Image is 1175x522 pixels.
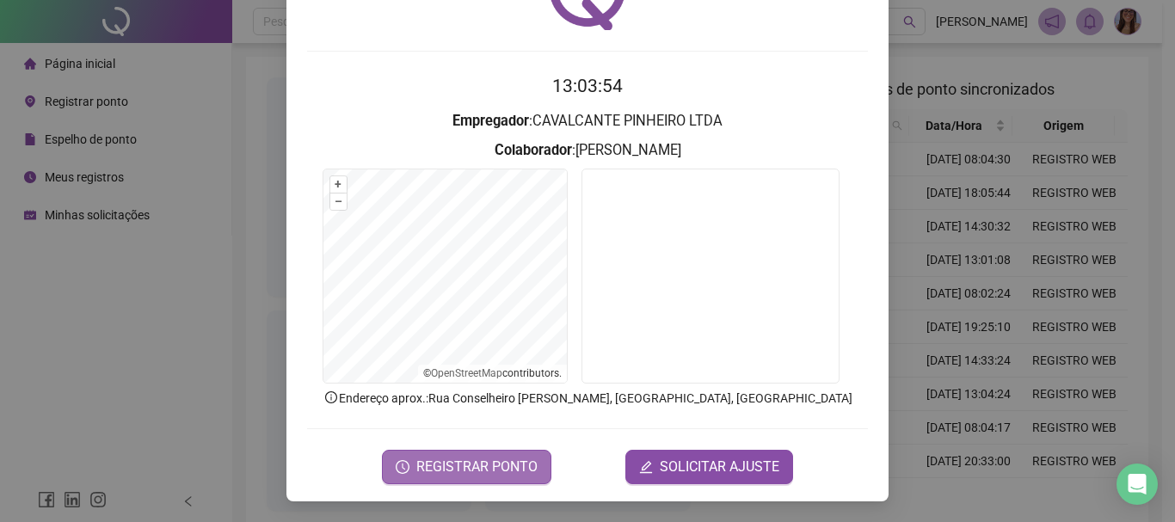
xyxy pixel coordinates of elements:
h3: : CAVALCANTE PINHEIRO LTDA [307,110,868,132]
time: 13:03:54 [552,76,623,96]
strong: Colaborador [495,142,572,158]
span: clock-circle [396,460,409,474]
div: Open Intercom Messenger [1117,464,1158,505]
span: info-circle [323,390,339,405]
button: REGISTRAR PONTO [382,450,551,484]
strong: Empregador [452,113,529,129]
span: REGISTRAR PONTO [416,457,538,477]
li: © contributors. [423,367,562,379]
h3: : [PERSON_NAME] [307,139,868,162]
button: + [330,176,347,193]
p: Endereço aprox. : Rua Conselheiro [PERSON_NAME], [GEOGRAPHIC_DATA], [GEOGRAPHIC_DATA] [307,389,868,408]
a: OpenStreetMap [431,367,502,379]
button: editSOLICITAR AJUSTE [625,450,793,484]
span: SOLICITAR AJUSTE [660,457,779,477]
button: – [330,193,347,210]
span: edit [639,460,653,474]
